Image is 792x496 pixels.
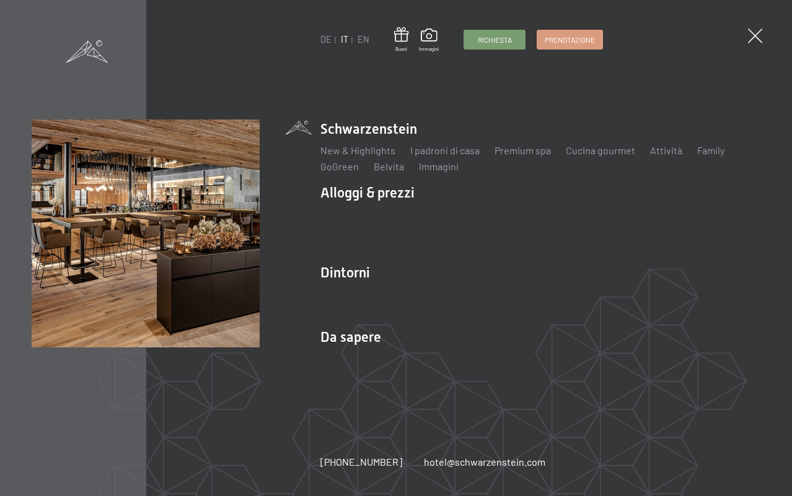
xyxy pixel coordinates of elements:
a: IT [341,34,348,45]
a: Cucina gourmet [566,144,635,156]
a: Family [697,144,724,156]
a: DE [320,34,332,45]
span: Prenotazione [545,35,595,45]
a: Prenotazione [537,30,602,49]
span: [PHONE_NUMBER] [320,456,402,468]
span: Buoni [394,46,408,53]
a: GoGreen [320,160,359,172]
a: [PHONE_NUMBER] [320,455,402,469]
a: Belvita [374,160,404,172]
a: Immagini [419,28,439,52]
a: Immagini [419,160,459,172]
a: New & Highlights [320,144,395,156]
a: hotel@schwarzenstein.com [424,455,545,469]
a: Buoni [394,27,408,53]
a: Premium spa [495,144,551,156]
a: EN [358,34,369,45]
a: I padroni di casa [410,144,480,156]
a: Richiesta [464,30,525,49]
span: Immagini [419,46,439,53]
span: Richiesta [478,35,512,45]
a: Attività [650,144,682,156]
